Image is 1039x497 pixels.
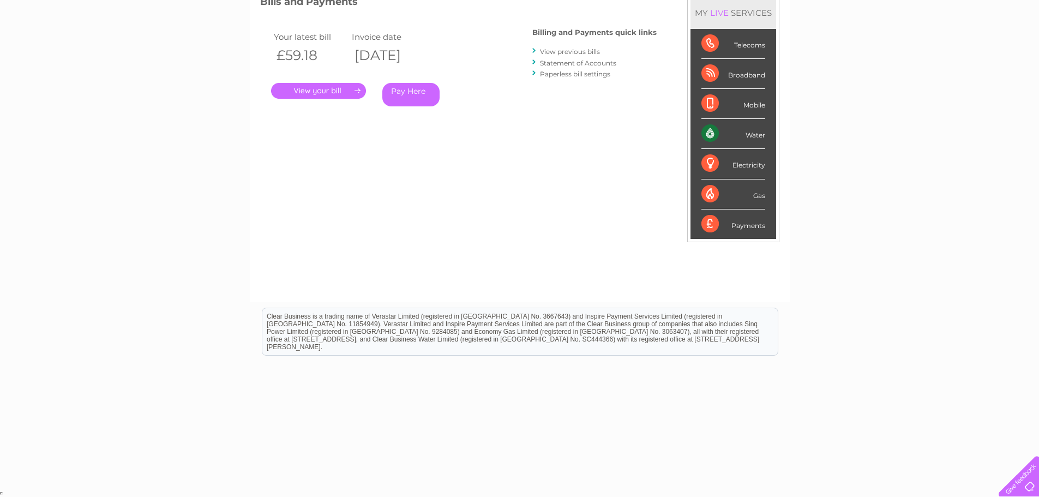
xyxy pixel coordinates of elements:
a: Blog [944,46,960,55]
a: 0333 014 3131 [833,5,909,19]
div: Broadband [701,59,765,89]
div: Gas [701,179,765,209]
td: Invoice date [349,29,428,44]
th: £59.18 [271,44,350,67]
div: Clear Business is a trading name of Verastar Limited (registered in [GEOGRAPHIC_DATA] No. 3667643... [262,6,778,53]
img: logo.png [37,28,92,62]
div: Mobile [701,89,765,119]
a: Energy [874,46,898,55]
div: LIVE [708,8,731,18]
a: Contact [966,46,993,55]
a: Paperless bill settings [540,70,610,78]
a: Water [847,46,868,55]
div: Electricity [701,149,765,179]
a: Statement of Accounts [540,59,616,67]
a: Telecoms [905,46,938,55]
a: View previous bills [540,47,600,56]
td: Your latest bill [271,29,350,44]
div: Payments [701,209,765,239]
div: Water [701,119,765,149]
a: Pay Here [382,83,440,106]
a: Log out [1003,46,1029,55]
div: Telecoms [701,29,765,59]
h4: Billing and Payments quick links [532,28,657,37]
th: [DATE] [349,44,428,67]
a: . [271,83,366,99]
